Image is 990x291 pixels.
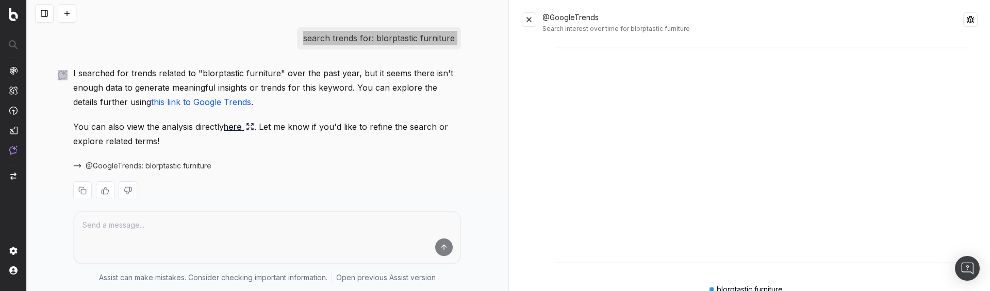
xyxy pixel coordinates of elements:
img: My account [9,266,18,275]
span: @GoogleTrends: blorptastic furniture [86,161,211,171]
img: Assist [9,146,18,155]
img: Activation [9,106,18,115]
img: Analytics [9,66,18,75]
img: Setting [9,247,18,255]
img: Switch project [10,173,16,180]
img: Studio [9,126,18,134]
div: Search interest over time for blorptastic furniture [542,25,964,33]
div: Open Intercom Messenger [955,256,980,281]
p: Assist can make mistakes. Consider checking important information. [99,272,327,283]
img: Botify assist logo [58,70,68,80]
a: here [224,119,254,134]
img: Botify logo [9,8,18,21]
a: this link to Google Trends [151,97,251,107]
p: search trends for: blorptastic furniture [303,31,455,45]
p: I searched for trends related to "blorptastic furniture" over the past year, but it seems there i... [73,66,461,109]
a: Open previous Assist version [336,272,436,283]
button: @GoogleTrends: blorptastic furniture [73,161,224,171]
p: You can also view the analysis directly . Let me know if you'd like to refine the search or explo... [73,119,461,148]
img: Intelligence [9,86,18,95]
div: @GoogleTrends [542,12,964,33]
